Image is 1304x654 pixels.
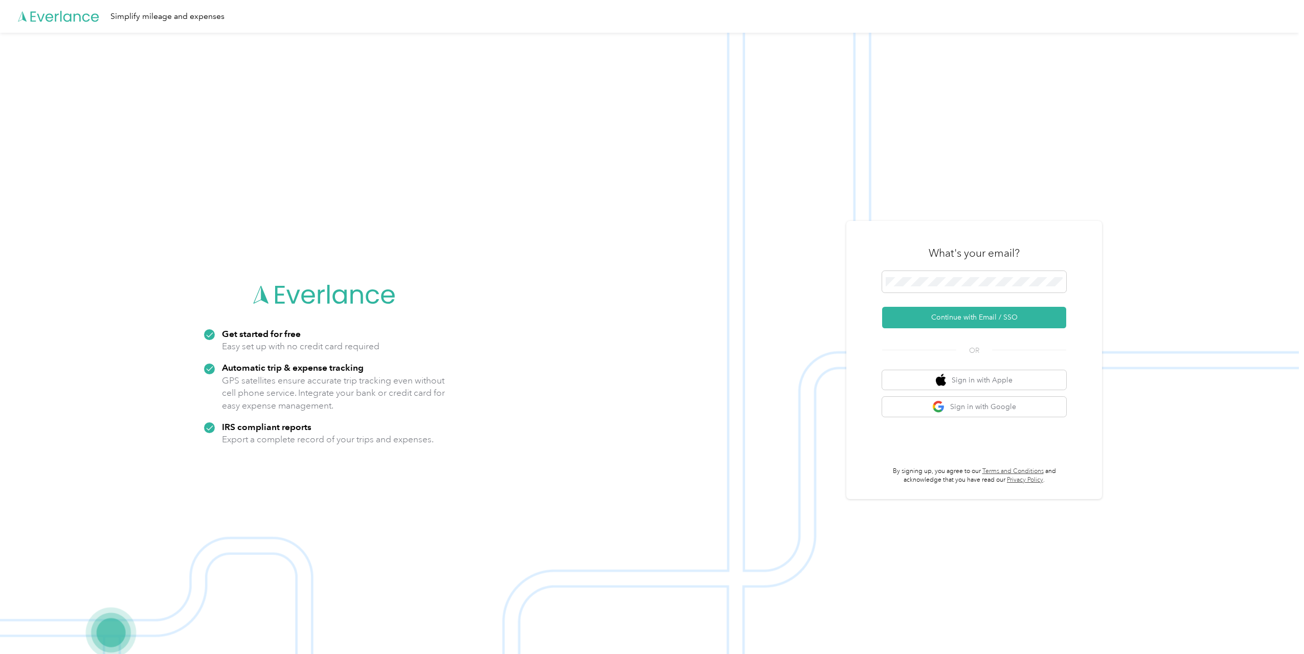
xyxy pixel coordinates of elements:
[222,374,445,412] p: GPS satellites ensure accurate trip tracking even without cell phone service. Integrate your bank...
[932,400,945,413] img: google logo
[222,362,364,373] strong: Automatic trip & expense tracking
[222,328,301,339] strong: Get started for free
[936,374,946,387] img: apple logo
[882,397,1066,417] button: google logoSign in with Google
[222,421,311,432] strong: IRS compliant reports
[882,370,1066,390] button: apple logoSign in with Apple
[956,345,992,356] span: OR
[222,433,434,446] p: Export a complete record of your trips and expenses.
[222,340,379,353] p: Easy set up with no credit card required
[110,10,224,23] div: Simplify mileage and expenses
[882,467,1066,485] p: By signing up, you agree to our and acknowledge that you have read our .
[1007,476,1043,484] a: Privacy Policy
[882,307,1066,328] button: Continue with Email / SSO
[982,467,1044,475] a: Terms and Conditions
[929,246,1020,260] h3: What's your email?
